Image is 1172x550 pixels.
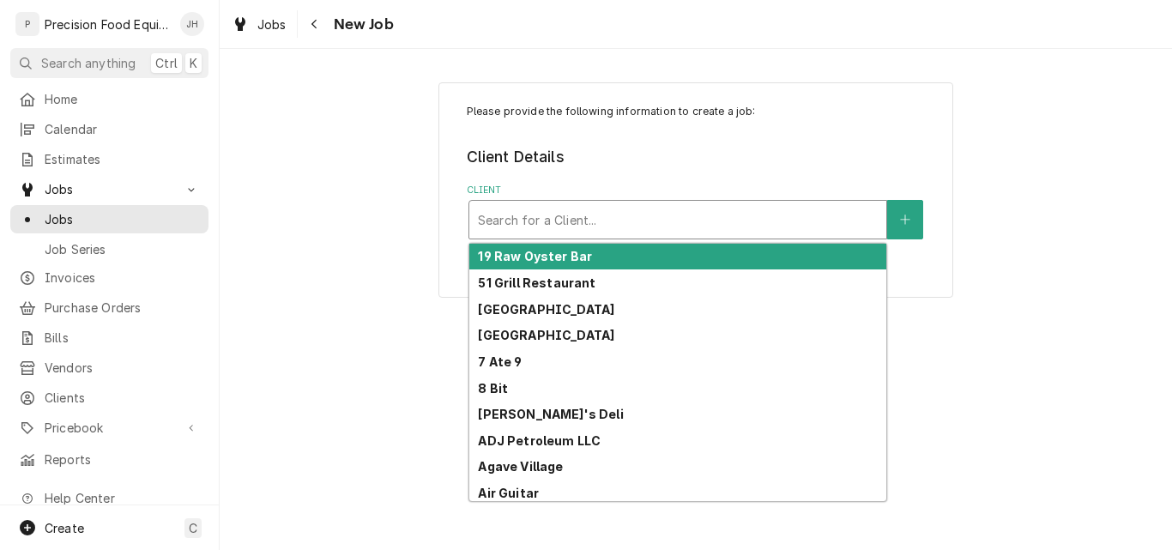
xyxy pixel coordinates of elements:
[45,359,200,377] span: Vendors
[45,210,200,228] span: Jobs
[10,263,208,292] a: Invoices
[301,10,329,38] button: Navigate back
[45,180,174,198] span: Jobs
[10,235,208,263] a: Job Series
[190,54,197,72] span: K
[45,329,200,347] span: Bills
[478,407,623,421] strong: [PERSON_NAME]'s Deli
[45,521,84,535] span: Create
[10,484,208,512] a: Go to Help Center
[478,459,563,474] strong: Agave Village
[45,150,200,168] span: Estimates
[10,384,208,412] a: Clients
[10,205,208,233] a: Jobs
[10,414,208,442] a: Go to Pricebook
[478,328,614,342] strong: [GEOGRAPHIC_DATA]
[15,12,39,36] div: P
[438,82,953,298] div: Job Create/Update
[155,54,178,72] span: Ctrl
[10,115,208,143] a: Calendar
[45,90,200,108] span: Home
[467,104,926,119] p: Please provide the following information to create a job:
[45,120,200,138] span: Calendar
[887,200,923,239] button: Create New Client
[45,269,200,287] span: Invoices
[478,354,522,369] strong: 7 Ate 9
[467,104,926,239] div: Job Create/Update Form
[45,489,198,507] span: Help Center
[10,48,208,78] button: Search anythingCtrlK
[10,145,208,173] a: Estimates
[478,249,592,263] strong: 19 Raw Oyster Bar
[41,54,136,72] span: Search anything
[45,299,200,317] span: Purchase Orders
[257,15,287,33] span: Jobs
[180,12,204,36] div: JH
[900,214,910,226] svg: Create New Client
[467,146,926,168] legend: Client Details
[478,302,614,317] strong: [GEOGRAPHIC_DATA]
[478,275,595,290] strong: 51 Grill Restaurant
[478,486,539,500] strong: Air Guitar
[10,293,208,322] a: Purchase Orders
[478,381,508,396] strong: 8 Bit
[45,240,200,258] span: Job Series
[225,10,293,39] a: Jobs
[189,519,197,537] span: C
[467,184,926,239] div: Client
[45,450,200,468] span: Reports
[45,15,171,33] div: Precision Food Equipment LLC
[478,433,601,448] strong: ADJ Petroleum LLC
[467,184,926,197] label: Client
[45,419,174,437] span: Pricebook
[10,445,208,474] a: Reports
[10,175,208,203] a: Go to Jobs
[45,389,200,407] span: Clients
[329,13,394,36] span: New Job
[10,85,208,113] a: Home
[180,12,204,36] div: Jason Hertel's Avatar
[10,323,208,352] a: Bills
[10,354,208,382] a: Vendors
